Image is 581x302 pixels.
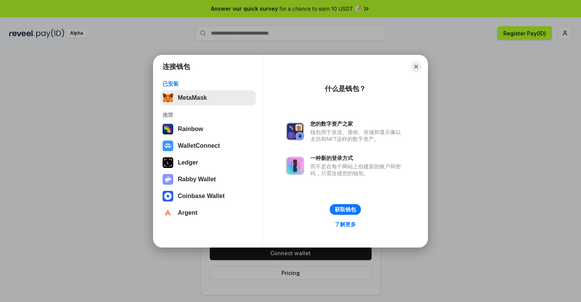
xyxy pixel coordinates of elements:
button: Ledger [160,155,256,170]
button: MetaMask [160,90,256,105]
button: Rabby Wallet [160,172,256,187]
img: svg+xml,%3Csvg%20xmlns%3D%22http%3A%2F%2Fwww.w3.org%2F2000%2Fsvg%22%20fill%3D%22none%22%20viewBox... [163,174,173,185]
div: 什么是钱包？ [325,84,366,93]
div: Rainbow [178,126,203,133]
div: Rabby Wallet [178,176,216,183]
div: 而不是在每个网站上创建新的账户和密码，只需连接您的钱包。 [310,163,405,177]
img: svg+xml,%3Csvg%20width%3D%2228%22%20height%3D%2228%22%20viewBox%3D%220%200%2028%2028%22%20fill%3D... [163,141,173,151]
button: Rainbow [160,121,256,137]
h1: 连接钱包 [163,62,190,71]
img: svg+xml,%3Csvg%20xmlns%3D%22http%3A%2F%2Fwww.w3.org%2F2000%2Fsvg%22%20fill%3D%22none%22%20viewBox... [286,122,304,141]
div: WalletConnect [178,142,220,149]
div: 获取钱包 [335,206,356,213]
a: 了解更多 [330,219,361,229]
div: Argent [178,209,198,216]
div: 一种新的登录方式 [310,155,405,161]
button: Argent [160,205,256,221]
button: Close [411,61,421,72]
div: MetaMask [178,94,207,101]
div: 钱包用于发送、接收、存储和显示像以太坊和NFT这样的数字资产。 [310,129,405,142]
div: 已安装 [163,80,254,87]
button: WalletConnect [160,138,256,153]
img: svg+xml,%3Csvg%20fill%3D%22none%22%20height%3D%2233%22%20viewBox%3D%220%200%2035%2033%22%20width%... [163,93,173,103]
img: svg+xml,%3Csvg%20xmlns%3D%22http%3A%2F%2Fwww.w3.org%2F2000%2Fsvg%22%20fill%3D%22none%22%20viewBox... [286,157,304,175]
div: Coinbase Wallet [178,193,225,200]
div: 您的数字资产之家 [310,120,405,127]
button: Coinbase Wallet [160,189,256,204]
div: 了解更多 [335,221,356,228]
img: svg+xml,%3Csvg%20width%3D%2228%22%20height%3D%2228%22%20viewBox%3D%220%200%2028%2028%22%20fill%3D... [163,208,173,218]
button: 获取钱包 [330,204,361,215]
div: Ledger [178,159,198,166]
img: svg+xml,%3Csvg%20width%3D%2228%22%20height%3D%2228%22%20viewBox%3D%220%200%2028%2028%22%20fill%3D... [163,191,173,201]
img: svg+xml,%3Csvg%20width%3D%22120%22%20height%3D%22120%22%20viewBox%3D%220%200%20120%20120%22%20fil... [163,124,173,134]
img: svg+xml,%3Csvg%20xmlns%3D%22http%3A%2F%2Fwww.w3.org%2F2000%2Fsvg%22%20width%3D%2228%22%20height%3... [163,157,173,168]
div: 推荐 [163,112,254,118]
